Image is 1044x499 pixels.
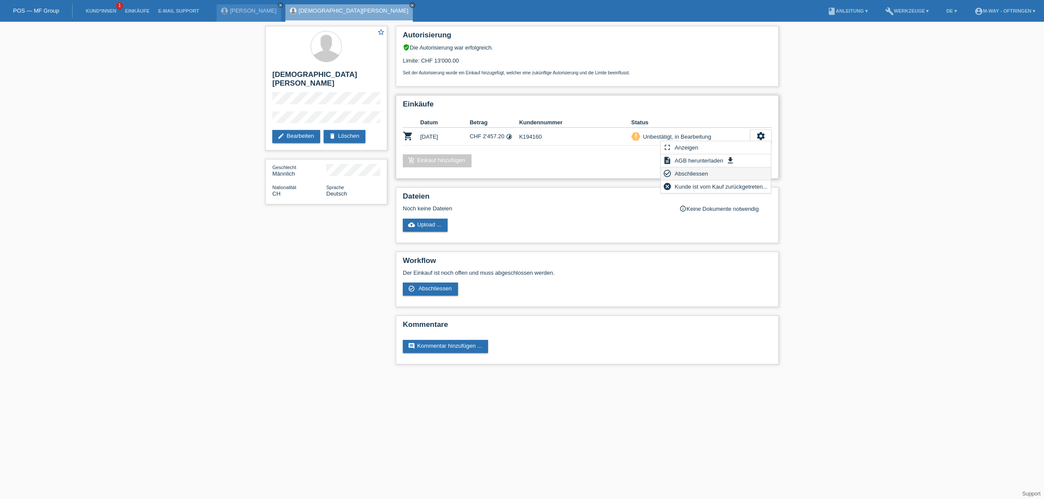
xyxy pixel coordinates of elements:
[673,168,709,179] span: Abschliessen
[272,190,281,197] span: Schweiz
[827,7,836,16] i: book
[881,8,934,13] a: buildWerkzeuge ▾
[326,185,344,190] span: Sprache
[272,70,380,92] h2: [DEMOGRAPHIC_DATA][PERSON_NAME]
[278,3,283,7] i: close
[403,219,448,232] a: cloud_uploadUpload ...
[885,7,894,16] i: build
[116,2,123,10] span: 1
[640,132,711,141] div: Unbestätigt, in Bearbeitung
[278,2,284,8] a: close
[663,169,672,178] i: check_circle_outline
[974,7,983,16] i: account_circle
[409,2,415,8] a: close
[823,8,872,13] a: bookAnleitung ▾
[420,117,470,128] th: Datum
[679,205,686,212] i: info_outline
[408,343,415,349] i: comment
[420,128,470,146] td: [DATE]
[272,185,296,190] span: Nationalität
[410,3,415,7] i: close
[403,283,458,296] a: check_circle_outline Abschliessen
[408,285,415,292] i: check_circle_outline
[403,154,472,167] a: add_shopping_cartEinkauf hinzufügen
[403,269,772,276] p: Der Einkauf ist noch offen und muss abgeschlossen werden.
[403,205,669,212] div: Noch keine Dateien
[756,131,766,141] i: settings
[324,130,365,143] a: deleteLöschen
[408,221,415,228] i: cloud_upload
[326,190,347,197] span: Deutsch
[329,133,336,140] i: delete
[403,320,772,333] h2: Kommentare
[230,7,277,14] a: [PERSON_NAME]
[673,155,724,166] span: AGB herunterladen
[13,7,59,14] a: POS — MF Group
[673,142,699,153] span: Anzeigen
[970,8,1040,13] a: account_circlem-way - Oftringen ▾
[403,31,772,44] h2: Autorisierung
[403,44,410,51] i: verified_user
[403,256,772,269] h2: Workflow
[633,133,639,139] i: priority_high
[470,128,519,146] td: CHF 2'457.20
[408,157,415,164] i: add_shopping_cart
[506,133,512,140] i: Fixe Raten (12 Raten)
[726,156,735,165] i: get_app
[81,8,120,13] a: Kund*innen
[519,117,631,128] th: Kundennummer
[403,192,772,205] h2: Dateien
[154,8,204,13] a: E-Mail Support
[299,7,408,14] a: [DEMOGRAPHIC_DATA][PERSON_NAME]
[377,28,385,36] i: star_border
[403,340,488,353] a: commentKommentar hinzufügen ...
[272,164,326,177] div: Männlich
[377,28,385,37] a: star_border
[418,285,452,292] span: Abschliessen
[663,156,672,165] i: description
[403,131,413,141] i: POSP00026789
[519,128,631,146] td: K194160
[403,51,772,75] div: Limite: CHF 13'000.00
[403,44,772,51] div: Die Autorisierung war erfolgreich.
[631,117,750,128] th: Status
[1022,491,1041,497] a: Support
[942,8,961,13] a: DE ▾
[470,117,519,128] th: Betrag
[278,133,284,140] i: edit
[403,70,772,75] p: Seit der Autorisierung wurde ein Einkauf hinzugefügt, welcher eine zukünftige Autorisierung und d...
[272,130,320,143] a: editBearbeiten
[679,205,772,212] div: Keine Dokumente notwendig
[120,8,154,13] a: Einkäufe
[663,143,672,152] i: fullscreen
[403,100,772,113] h2: Einkäufe
[272,165,296,170] span: Geschlecht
